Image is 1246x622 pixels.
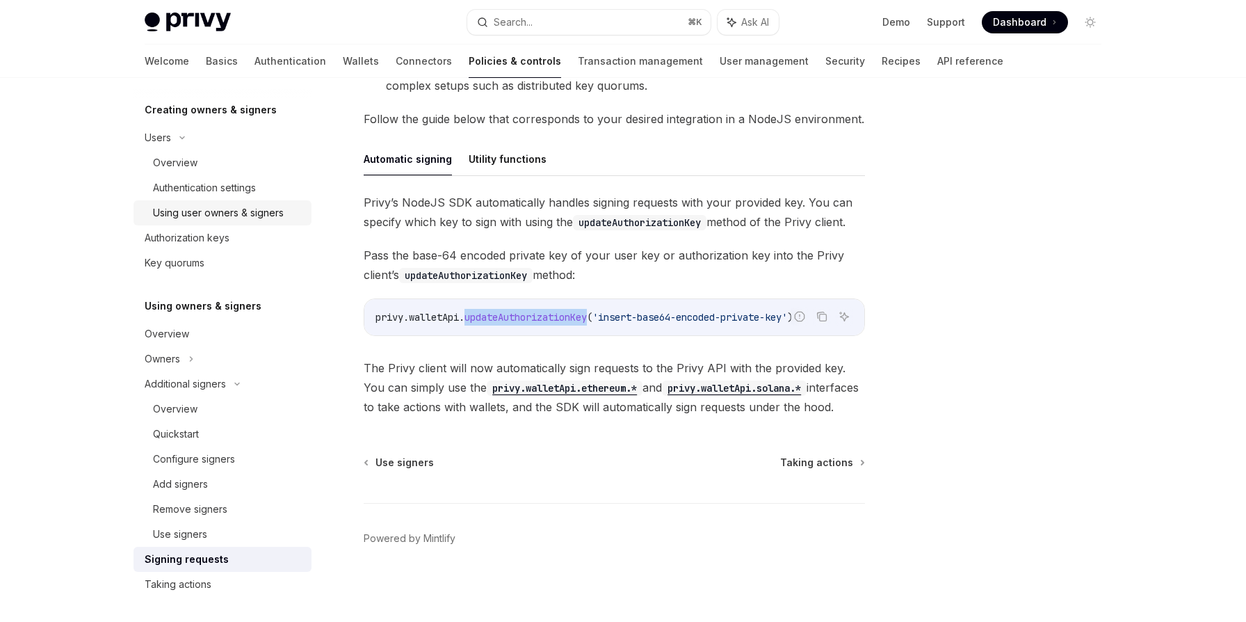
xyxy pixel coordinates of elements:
code: updateAuthorizationKey [573,215,706,230]
span: updateAuthorizationKey [464,311,587,324]
button: Copy the contents from the code block [813,308,831,326]
a: Remove signers [133,497,311,522]
span: ⌘ K [688,17,702,28]
div: Using user owners & signers [153,205,284,221]
div: Remove signers [153,501,227,518]
h5: Creating owners & signers [145,102,277,118]
a: Taking actions [780,456,864,470]
a: Use signers [365,456,434,470]
div: Taking actions [145,576,211,593]
a: Policies & controls [469,45,561,78]
a: Key quorums [133,250,311,276]
div: Authorization keys [145,230,229,246]
div: Overview [145,326,189,342]
a: Using user owners & signers [133,200,311,225]
button: Toggle dark mode [1079,11,1101,33]
span: ( [587,311,592,324]
a: Powered by Mintlify [364,532,455,545]
span: Taking actions [780,456,853,470]
code: updateAuthorizationKey [399,268,533,283]
span: Privy’s NodeJS SDK automatically handles signing requests with your provided key. You can specify... [364,193,865,232]
a: Basics [206,45,238,78]
div: Owners [145,351,180,367]
span: Follow the guide below that corresponds to your desired integration in a NodeJS environment. [364,109,865,129]
a: Demo [882,15,910,29]
a: Authorization keys [133,225,311,250]
div: Users [145,129,171,146]
a: privy.walletApi.ethereum.* [487,381,642,394]
span: walletApi [409,311,459,324]
span: ) [787,311,793,324]
a: Overview [133,397,311,422]
a: Signing requests [133,547,311,572]
span: Ask AI [741,15,769,29]
span: The Privy client will now automatically sign requests to the Privy API with the provided key. You... [364,358,865,417]
code: privy.walletApi.solana.* [662,381,807,396]
a: Authentication [254,45,326,78]
img: light logo [145,13,231,32]
a: Dashboard [982,11,1068,33]
a: Support [927,15,965,29]
div: Authentication settings [153,180,256,196]
span: Dashboard [993,15,1046,29]
a: privy.walletApi.solana.* [662,381,807,394]
span: Pass the base-64 encoded private key of your user key or authorization key into the Privy client’... [364,246,865,285]
button: Automatic signing [364,143,452,175]
span: . [403,311,409,324]
button: Search...⌘K [467,10,711,35]
div: Use signers [153,526,207,543]
a: Configure signers [133,447,311,472]
span: Use signers [375,456,434,470]
h5: Using owners & signers [145,298,261,314]
button: Ask AI [718,10,779,35]
a: Add signers [133,472,311,497]
a: Use signers [133,522,311,547]
div: Additional signers [145,376,226,392]
div: Overview [153,154,197,171]
button: Ask AI [835,308,853,326]
a: Connectors [396,45,452,78]
div: Search... [494,14,533,31]
a: Overview [133,150,311,175]
div: Overview [153,401,197,417]
span: privy [375,311,403,324]
a: User management [720,45,809,78]
a: Wallets [343,45,379,78]
a: Quickstart [133,422,311,447]
span: 'insert-base64-encoded-private-key' [592,311,787,324]
div: Add signers [153,476,208,493]
div: Signing requests [145,551,229,568]
a: API reference [937,45,1003,78]
div: Configure signers [153,451,235,468]
span: . [459,311,464,324]
button: Report incorrect code [791,308,809,326]
a: Authentication settings [133,175,311,200]
a: Recipes [882,45,921,78]
code: privy.walletApi.ethereum.* [487,381,642,396]
a: Overview [133,321,311,346]
a: Security [825,45,865,78]
div: Quickstart [153,426,199,442]
a: Welcome [145,45,189,78]
a: Transaction management [578,45,703,78]
div: Key quorums [145,255,204,271]
button: Utility functions [469,143,547,175]
a: Taking actions [133,572,311,597]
